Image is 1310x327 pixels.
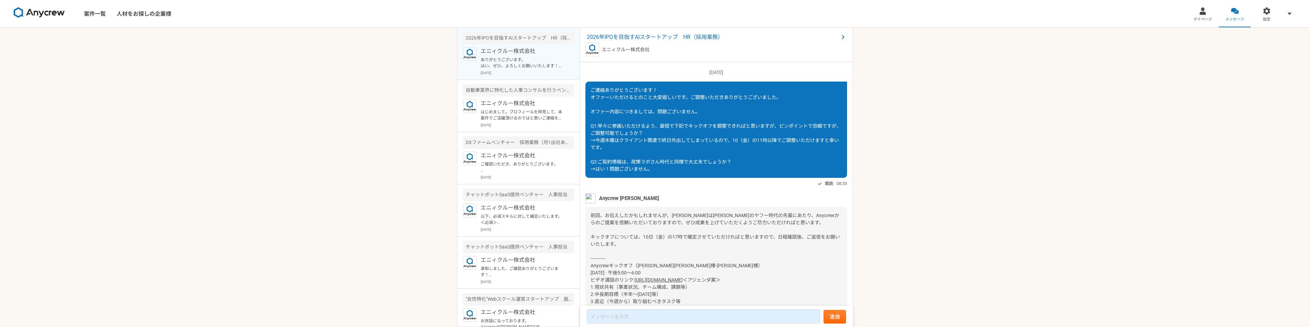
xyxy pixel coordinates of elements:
[1193,17,1212,22] span: マイページ
[463,241,574,253] div: チャットボットSaaS提供ベンチャー 人事担当
[463,136,574,149] div: DXファームベンチャー 採用業務（月1出社あり）
[481,227,574,232] p: [DATE]
[481,266,565,278] p: 承知しました、ご確認ありがとうございます！ ぜひ、また別件でご相談できればと思いますので、引き続き、宜しくお願いいたします。
[587,33,839,41] span: 2026年IPOを目指すAIスタートアップ HR（採用業務）
[481,70,574,75] p: [DATE]
[481,109,565,121] p: はじめまして。プロフィールを拝見して、本案件でご活躍頂けるのではと思いご連絡を差し上げました。 案件ページの内容をご確認頂き、もし条件など合致されるようでしたら是非詳細をご案内できればと思います...
[463,47,477,61] img: logo_text_blue_01.png
[825,180,833,188] span: 既読
[463,152,477,165] img: logo_text_blue_01.png
[463,188,574,201] div: チャットボットSaaS提供ベンチャー 人事担当
[585,193,596,203] img: MHYT8150_2.jpg
[481,47,565,55] p: エニィクルー株式会社
[1225,17,1244,22] span: メッセージ
[463,84,574,97] div: 自動車業界に特化した人事コンサルを行うベンチャー企業での採用担当を募集
[463,293,574,305] div: "女性特化"Webスクール運営スタートアップ 面接業務
[14,7,65,18] img: 8DqYSo04kwAAAAASUVORK5CYII=
[481,279,574,284] p: [DATE]
[585,69,847,76] p: [DATE]
[481,152,565,160] p: エニィクルー株式会社
[463,32,574,44] div: 2026年IPOを目指すAIスタートアップ HR（採用業務）
[481,175,574,180] p: [DATE]
[481,204,565,212] p: エニィクルー株式会社
[585,43,599,56] img: logo_text_blue_01.png
[463,256,477,270] img: logo_text_blue_01.png
[481,161,565,173] p: ご確認いただき、ありがとうございます。 それでは、また内容を詰めまして、ご連絡いたします。 引き続き、よろしくお願いいたします。
[463,204,477,217] img: logo_text_blue_01.png
[481,256,565,264] p: エニィクルー株式会社
[824,310,846,324] button: 送信
[463,99,477,113] img: logo_text_blue_01.png
[591,87,841,172] span: ご連絡ありがとうございます！ オファーいただけるとのこと大変嬉しいです。ご調整いただきありがとうございました。 オファー内容につきましては、問題ございません。 Q1:早々に参画いただけるよう、最...
[481,99,565,108] p: エニィクルー株式会社
[481,57,565,69] p: ありがとうございます。 はい、ぜひ、よろしくお願いいたします！ 業務委託を挟む形での正社員採用でよければ、Anycrewでもご支援できますので、通常の正社員採用活動のご状況や進捗次第によっては、...
[1263,17,1270,22] span: 設定
[635,277,683,283] a: [URL][DOMAIN_NAME]
[602,46,650,53] p: エニィクルー株式会社
[591,213,840,283] span: 前回、お伝えしたかもしれませんが、[PERSON_NAME]は[PERSON_NAME]のヤフー時代の先輩にあたり、Anycrewからのご提案を信頼いただいておりますので、ぜひ成果を上げていただ...
[481,308,565,316] p: エニィクルー株式会社
[599,195,659,202] span: Anycrew [PERSON_NAME]
[463,308,477,322] img: logo_text_blue_01.png
[481,123,574,128] p: [DATE]
[836,180,847,187] span: 08:33
[481,213,565,226] p: 以下、必須スキルに対して補足いたします。 ＜必須＞ ・エージェントコントロールのご経験 →昨年、採用支援を始めてから現在に至るまで経験がございます。また、それまでの5年間、エージェント側として勤...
